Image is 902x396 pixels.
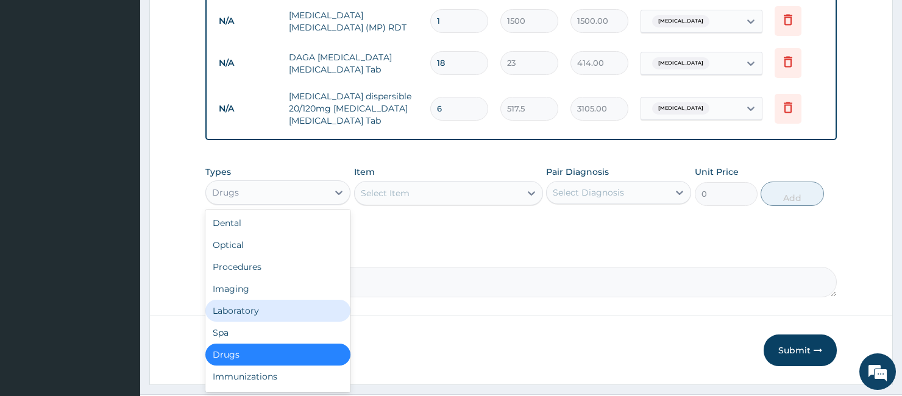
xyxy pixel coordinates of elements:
[6,266,232,308] textarea: Type your message and hit 'Enter'
[212,186,239,199] div: Drugs
[205,256,350,278] div: Procedures
[213,52,283,74] td: N/A
[213,10,283,32] td: N/A
[361,187,410,199] div: Select Item
[205,234,350,256] div: Optical
[652,15,709,27] span: [MEDICAL_DATA]
[283,3,424,40] td: [MEDICAL_DATA] [MEDICAL_DATA] (MP) RDT
[205,212,350,234] div: Dental
[761,182,824,206] button: Add
[764,334,837,366] button: Submit
[205,278,350,300] div: Imaging
[63,68,205,84] div: Chat with us now
[283,45,424,82] td: DAGA [MEDICAL_DATA] [MEDICAL_DATA] Tab
[205,322,350,344] div: Spa
[213,97,283,120] td: N/A
[205,300,350,322] div: Laboratory
[354,166,375,178] label: Item
[553,186,624,199] div: Select Diagnosis
[205,250,836,260] label: Comment
[205,344,350,366] div: Drugs
[652,102,709,115] span: [MEDICAL_DATA]
[546,166,609,178] label: Pair Diagnosis
[283,84,424,133] td: [MEDICAL_DATA] dispersible 20/120mg [MEDICAL_DATA] [MEDICAL_DATA] Tab
[205,366,350,387] div: Immunizations
[205,167,231,177] label: Types
[71,120,168,243] span: We're online!
[200,6,229,35] div: Minimize live chat window
[652,57,709,69] span: [MEDICAL_DATA]
[23,61,49,91] img: d_794563401_company_1708531726252_794563401
[695,166,739,178] label: Unit Price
